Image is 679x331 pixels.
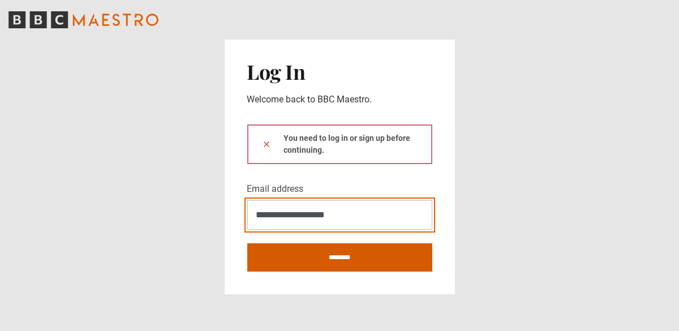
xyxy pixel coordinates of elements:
div: You need to log in or sign up before continuing. [247,124,432,164]
label: Email address [247,182,304,196]
h2: Log In [247,59,432,83]
p: Welcome back to BBC Maestro. [247,93,432,106]
svg: BBC Maestro [8,11,158,28]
